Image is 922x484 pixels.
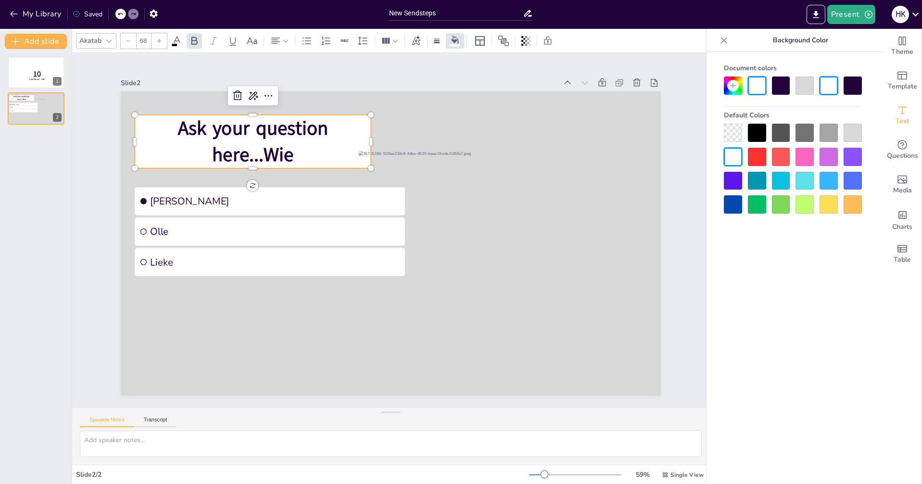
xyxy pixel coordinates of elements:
[892,222,912,232] span: Charts
[11,103,37,105] span: [PERSON_NAME]
[883,237,922,271] div: Add a table
[807,5,825,24] button: Export to PowerPoint
[892,5,909,24] button: H K
[77,34,103,47] div: Akatab
[33,69,41,79] span: 10
[883,29,922,64] div: Change the overall theme
[7,6,65,22] button: My Library
[80,417,134,427] button: Speaker Notes
[29,78,45,81] span: Countdown - title
[892,6,909,23] div: H K
[379,33,401,49] div: Column Count
[883,98,922,133] div: Add text boxes
[150,225,401,239] span: Olle
[17,98,26,101] span: here...Wie
[896,116,909,127] span: Text
[883,133,922,167] div: Get real-time input from your audience
[670,471,704,479] span: Single View
[76,470,529,479] div: Slide 2 / 2
[888,81,917,92] span: Template
[498,35,509,47] span: Position
[73,10,102,19] div: Saved
[178,115,328,141] span: Ask your question
[8,92,64,124] div: Ask your questionhere...Wie[PERSON_NAME]OlleLieke36735384-92/8ee336c9-4dbe-4535-baaa-0be4a7c858c7...
[631,470,654,479] div: 59 %
[150,194,401,208] span: [PERSON_NAME]
[409,33,423,49] div: Text effects
[448,36,462,46] div: Background color
[724,107,862,124] div: Default Colors
[883,202,922,237] div: Add charts and graphs
[827,5,875,24] button: Present
[11,107,37,108] span: Olle
[121,78,557,88] div: Slide 2
[8,57,64,89] div: 10Countdown - title1
[883,167,922,202] div: Add images, graphics, shapes or video
[53,77,62,86] div: 1
[431,33,442,49] div: Border settings
[472,33,488,49] div: Layout
[150,255,401,269] span: Lieke
[13,95,29,98] span: Ask your question
[212,142,294,168] span: here...Wie
[5,34,67,49] button: Add slide
[53,113,62,122] div: 2
[883,64,922,98] div: Add ready made slides
[894,255,911,265] span: Table
[11,110,37,111] span: Lieke
[891,47,913,57] span: Theme
[389,6,523,20] input: Insert title
[724,60,862,76] div: Document colors
[893,185,912,196] span: Media
[732,29,870,52] p: Background Color
[134,417,177,427] button: Transcript
[887,151,918,161] span: Questions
